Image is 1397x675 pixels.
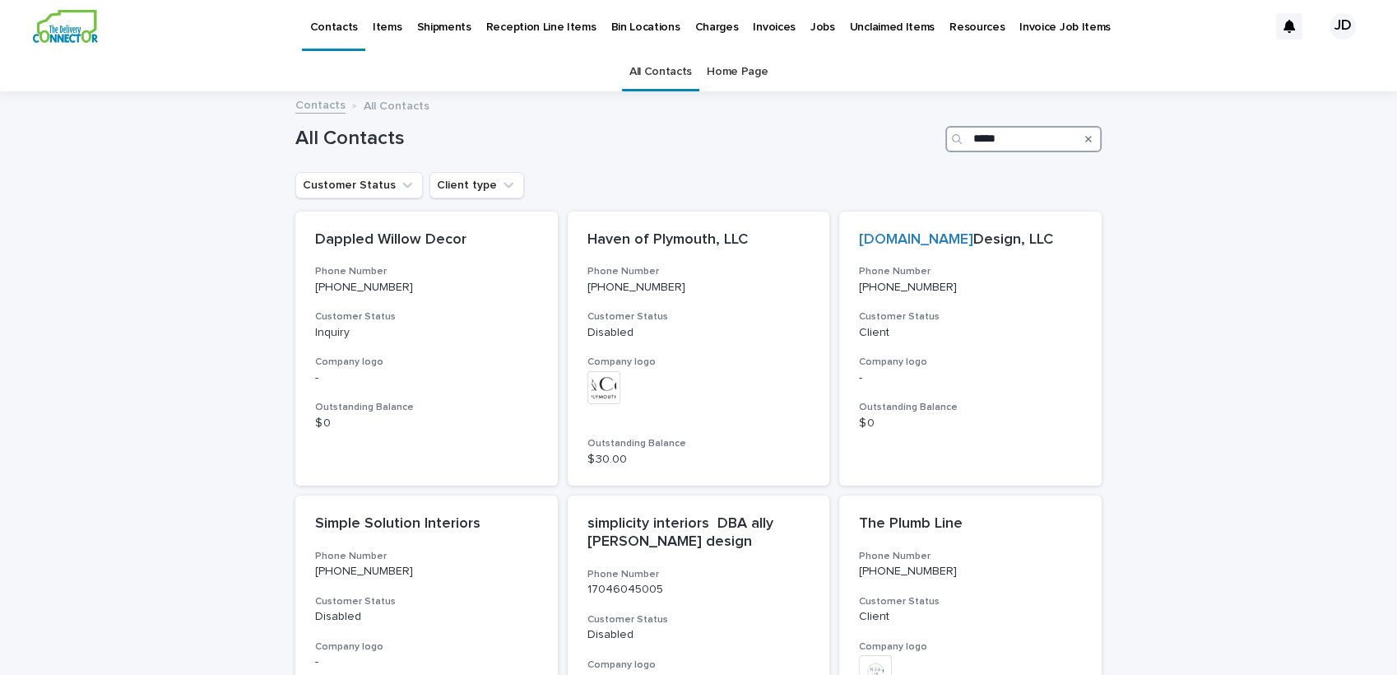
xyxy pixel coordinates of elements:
a: Contacts [295,95,346,114]
h3: Company logo [315,356,538,369]
p: Disabled [587,326,810,340]
p: All Contacts [364,95,429,114]
button: Customer Status [295,172,423,198]
a: [PHONE_NUMBER] [315,282,413,293]
a: [PHONE_NUMBER] [315,566,413,577]
h3: Customer Status [587,310,810,324]
p: - [315,371,538,385]
a: Haven of Plymouth, LLCPhone Number[PHONE_NUMBER]Customer StatusDisabledCompany logoOutstanding Ba... [568,212,830,486]
p: $ 0 [859,417,1082,431]
h3: Customer Status [315,310,538,324]
h3: Customer Status [859,310,1082,324]
h3: Outstanding Balance [859,401,1082,414]
p: $ 0 [315,417,538,431]
h3: Phone Number [859,550,1082,563]
p: Inquiry [315,326,538,340]
a: Home Page [707,53,768,91]
h3: Company logo [859,640,1082,654]
img: aCWQmA6OSGG0Kwt8cj3c [33,10,98,43]
button: Client type [429,172,524,198]
input: Search [945,126,1102,152]
h3: Customer Status [315,595,538,608]
a: Dappled Willow DecorPhone Number[PHONE_NUMBER]Customer StatusInquiryCompany logo-Outstanding Bala... [295,212,558,486]
h3: Customer Status [587,613,810,626]
p: simplicity interiors DBA ally [PERSON_NAME] design [587,515,810,551]
a: [PHONE_NUMBER] [587,282,685,293]
p: Design, LLC [859,231,1082,249]
h3: Phone Number [859,265,1082,278]
p: Client [859,610,1082,624]
h3: Outstanding Balance [315,401,538,414]
a: [DOMAIN_NAME] [859,232,973,247]
div: JD [1330,13,1356,40]
p: Simple Solution Interiors [315,515,538,533]
p: $ 30.00 [587,453,810,467]
h3: Company logo [587,356,810,369]
p: Disabled [315,610,538,624]
p: Client [859,326,1082,340]
h1: All Contacts [295,127,939,151]
h3: Phone Number [315,265,538,278]
h3: Customer Status [859,595,1082,608]
a: [DOMAIN_NAME]Design, LLCPhone Number[PHONE_NUMBER]Customer StatusClientCompany logo-Outstanding B... [839,212,1102,486]
h3: Phone Number [587,265,810,278]
h3: Phone Number [315,550,538,563]
p: Disabled [587,628,810,642]
p: - [859,371,1082,385]
p: The Plumb Line [859,515,1082,533]
h3: Company logo [859,356,1082,369]
a: All Contacts [629,53,692,91]
a: [PHONE_NUMBER] [859,282,957,293]
a: 17046045005 [587,584,663,595]
h3: Company logo [315,640,538,654]
p: Haven of Plymouth, LLC [587,231,810,249]
p: - [315,655,538,669]
h3: Company logo [587,659,810,672]
p: Dappled Willow Decor [315,231,538,249]
h3: Phone Number [587,568,810,581]
a: [PHONE_NUMBER] [859,566,957,577]
h3: Outstanding Balance [587,437,810,450]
